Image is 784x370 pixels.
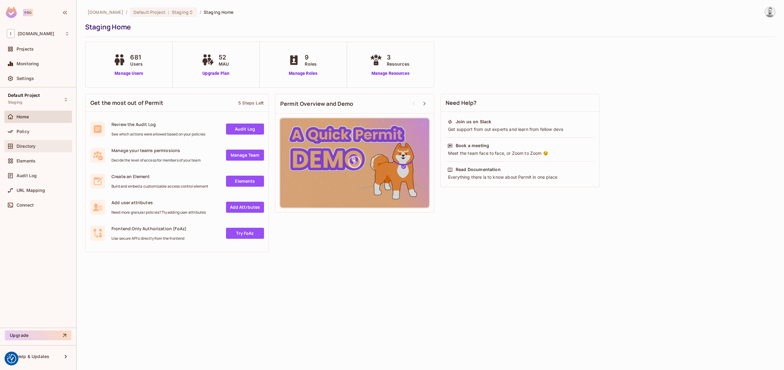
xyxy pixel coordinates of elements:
span: 681 [130,53,143,62]
span: : [168,10,170,15]
span: 52 [219,53,229,62]
span: Roles [305,61,317,67]
span: Get the most out of Permit [90,99,163,107]
img: Fabian Dios Rodas [765,7,775,17]
span: Build and embed a customizable access control element [111,184,208,189]
span: Audit Log [17,173,37,178]
span: URL Mapping [17,188,45,193]
img: Revisit consent button [7,354,16,363]
span: Review the Audit Log [111,121,205,127]
span: Help & Updates [17,354,49,359]
div: Meet the team face to face, or Zoom to Zoom 😉 [447,150,593,156]
span: 3 [387,53,409,62]
span: Need more granular policies? Try adding user attributes [111,210,206,215]
span: Frontend Only Authorization (FoAz) [111,226,187,231]
span: Monitoring [17,61,39,66]
div: Pro [23,9,33,16]
span: Staging Home [204,9,234,15]
span: I [7,29,15,38]
span: Settings [17,76,34,81]
a: Upgrade Plan [200,70,232,77]
a: Try FoAz [226,228,264,239]
a: Add Attrbutes [226,202,264,213]
span: See which actions were allowed based on your policies [111,132,205,137]
img: SReyMgAAAABJRU5ErkJggg== [6,7,17,18]
span: Use secure API's directly from the frontend [111,236,187,241]
a: Manage Resources [368,70,413,77]
button: Consent Preferences [7,354,16,363]
a: Manage Team [226,150,264,161]
span: Default Project [8,93,40,98]
span: Elements [17,158,36,163]
span: Projects [17,47,34,51]
span: Add user attributes [111,200,206,205]
span: Workspace: iofinnet.com [18,31,54,36]
div: Staging Home [85,22,772,32]
span: the active workspace [88,9,123,15]
span: Staging [8,100,22,105]
span: Home [17,114,29,119]
a: Manage Roles [286,70,320,77]
div: Join us on Slack [456,119,491,125]
span: Decide the level of access for members of your team [111,158,201,163]
div: Get support from out experts and learn from fellow devs [447,126,593,132]
span: Staging [172,9,189,15]
span: Need Help? [446,99,477,107]
a: Manage Users [112,70,146,77]
div: Everything there is to know about Permit in one place [447,174,593,180]
span: Permit Overview and Demo [280,100,353,108]
span: Resources [387,61,409,67]
span: Create an Element [111,174,208,179]
li: / [200,9,201,15]
span: 9 [305,53,317,62]
div: Read Documentation [456,166,501,173]
span: Manage your teams permissions [111,147,201,153]
span: Policy [17,129,29,134]
a: Elements [226,176,264,187]
span: MAU [219,61,229,67]
span: Default Project [134,9,165,15]
div: 5 Steps Left [238,100,264,106]
div: Book a meeting [456,143,489,149]
a: Audit Log [226,124,264,135]
button: Upgrade [5,330,71,340]
span: Connect [17,203,34,208]
li: / [126,9,127,15]
span: Users [130,61,143,67]
span: Directory [17,144,36,149]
